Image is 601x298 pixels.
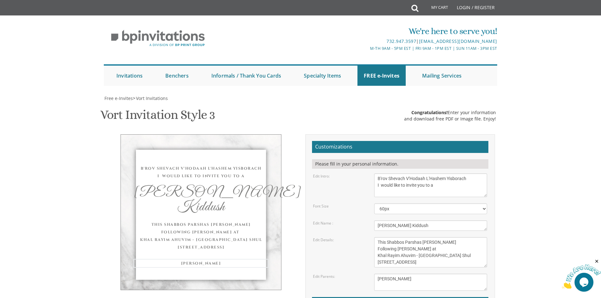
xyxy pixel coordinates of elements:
div: This Shabbos Parshas [PERSON_NAME] Following [PERSON_NAME] at Khal Rayim Ahuvim - [GEOGRAPHIC_DAT... [133,221,268,251]
a: Informals / Thank You Cards [205,66,287,86]
span: Vort Invitations [136,95,168,101]
a: 732.947.3597 [386,38,416,44]
img: BP Invitation Loft [104,25,212,51]
a: Invitations [110,66,149,86]
textarea: With gratitude to Hashem We would like to invite you to The vort of our dear children [374,173,487,197]
div: [PERSON_NAME] [133,259,268,268]
div: Enter your information [404,109,496,116]
div: and download free PDF or Image file. Enjoy! [404,116,496,122]
a: Free e-Invites [104,95,133,101]
a: Specialty Items [298,66,347,86]
div: | [235,38,497,45]
h2: Customizations [312,141,488,153]
div: B'rov Shevach V'Hodaah L'Hashem Yisborach I would like to invite you to a [133,165,268,180]
span: Congratulations! [411,109,448,115]
a: [EMAIL_ADDRESS][DOMAIN_NAME] [419,38,497,44]
div: We're here to serve you! [235,25,497,38]
a: Vort Invitations [135,95,168,101]
a: Benchers [159,66,195,86]
div: [PERSON_NAME] Kiddush [133,186,268,214]
label: Edit Name : [313,220,333,226]
textarea: [DATE] Seven-Thirty PM The [GEOGRAPHIC_DATA][STREET_ADDRESS][GEOGRAPHIC_DATA][GEOGRAPHIC_DATA] [374,237,487,267]
span: > [133,95,168,101]
a: FREE e-Invites [357,66,406,86]
textarea: Eliezer & Baila [374,220,487,231]
textarea: [PERSON_NAME] and [PERSON_NAME] [PERSON_NAME] and [PERSON_NAME] [374,274,487,291]
iframe: chat widget [562,259,601,289]
a: Mailing Services [416,66,468,86]
label: Edit Intro: [313,173,330,179]
div: Please fill in your personal information. [312,159,488,169]
h1: Vort Invitation Style 3 [100,108,215,126]
label: Font Size [313,203,329,209]
label: Edit Parents: [313,274,335,279]
label: Edit Details: [313,237,334,242]
a: My Cart [418,1,452,16]
div: M-Th 9am - 5pm EST | Fri 9am - 1pm EST | Sun 11am - 3pm EST [235,45,497,52]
